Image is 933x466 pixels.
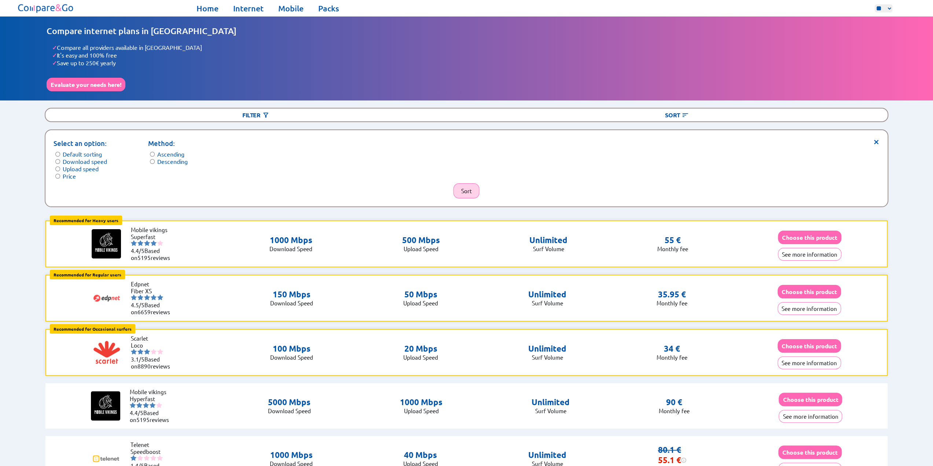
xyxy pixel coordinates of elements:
[52,59,57,67] span: ✓
[529,235,567,245] p: Unlimited
[681,457,687,463] img: information
[664,344,680,354] p: 34 €
[151,294,157,300] img: starnr4
[778,288,841,295] a: Choose this product
[137,254,151,261] span: 5195
[400,407,442,414] p: Upload Speed
[45,109,466,121] div: Filter
[657,300,687,307] p: Monthly fee
[131,349,137,355] img: starnr1
[54,272,121,278] b: Recommended for Regular users
[131,448,175,455] li: Speedboost
[131,441,175,448] li: Telenet
[92,338,121,367] img: Logo of Scarlet
[136,402,142,408] img: starnr2
[130,409,174,423] li: Based on reviews
[137,294,143,300] img: starnr2
[657,245,688,252] p: Monthly fee
[54,326,132,332] b: Recommended for Occasional surfers
[778,356,841,369] button: See more information
[52,51,57,59] span: ✓
[778,305,841,312] a: See more information
[659,407,690,414] p: Monthly fee
[130,409,143,416] span: 4.4/5
[529,245,567,252] p: Surf Volume
[131,335,175,342] li: Scarlet
[270,300,313,307] p: Download Speed
[779,396,842,403] a: Choose this product
[63,158,107,165] label: Download speed
[151,240,157,246] img: starnr4
[666,397,682,407] p: 90 €
[528,344,566,354] p: Unlimited
[136,416,150,423] span: 5195
[137,240,143,246] img: starnr2
[278,3,304,14] a: Mobile
[778,342,841,349] a: Choose this product
[778,445,842,459] button: Choose this product
[453,183,480,198] button: Sort
[528,289,566,300] p: Unlimited
[150,455,156,461] img: starnr4
[157,455,163,461] img: starnr5
[148,138,188,148] p: Method:
[91,391,120,421] img: Logo of Mobile vikings
[270,289,313,300] p: 150 Mbps
[402,235,440,245] p: 500 Mbps
[131,342,175,349] li: Loco
[658,289,686,300] p: 35.95 €
[144,294,150,300] img: starnr3
[400,397,442,407] p: 1000 Mbps
[779,393,842,406] button: Choose this product
[131,301,175,315] li: Based on reviews
[403,354,438,361] p: Upload Speed
[131,356,175,370] li: Based on reviews
[466,109,887,121] div: Sort
[157,294,163,300] img: starnr5
[131,301,144,308] span: 4.5/5
[92,229,121,258] img: Logo of Mobile vikings
[131,455,136,461] img: starnr1
[403,289,438,300] p: 50 Mbps
[657,354,687,361] p: Monthly fee
[403,450,438,460] p: 40 Mbps
[268,397,311,407] p: 5000 Mbps
[269,235,312,245] p: 1000 Mbps
[665,235,681,245] p: 55 €
[778,248,841,261] button: See more information
[157,150,184,158] label: Ascending
[778,339,841,353] button: Choose this product
[269,245,312,252] p: Download Speed
[270,450,313,460] p: 1000 Mbps
[63,165,99,172] label: Upload speed
[778,302,841,315] button: See more information
[131,287,175,294] li: Fiber XS
[144,240,150,246] img: starnr3
[268,407,311,414] p: Download Speed
[682,111,689,119] img: Button open the sorting menu
[52,59,886,67] li: Save up to 250€ yearly
[137,349,143,355] img: starnr2
[778,359,841,366] a: See more information
[778,251,841,258] a: See more information
[157,349,163,355] img: starnr5
[778,449,842,456] a: Choose this product
[16,2,76,15] img: Logo of Compare&Go
[137,455,143,461] img: starnr2
[131,356,144,363] span: 3.1/5
[144,349,150,355] img: starnr3
[54,138,107,148] p: Select an option:
[131,226,175,233] li: Mobile vikings
[528,300,566,307] p: Surf Volume
[143,402,149,408] img: starnr3
[130,395,174,402] li: Hyperfast
[157,240,163,246] img: starnr5
[52,44,886,51] li: Compare all providers available in [GEOGRAPHIC_DATA]
[131,233,175,240] li: Superfast
[150,402,155,408] img: starnr4
[92,283,121,313] img: Logo of Edpnet
[131,247,144,254] span: 4.4/5
[131,294,137,300] img: starnr1
[52,44,57,51] span: ✓
[658,445,681,455] s: 80.1 €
